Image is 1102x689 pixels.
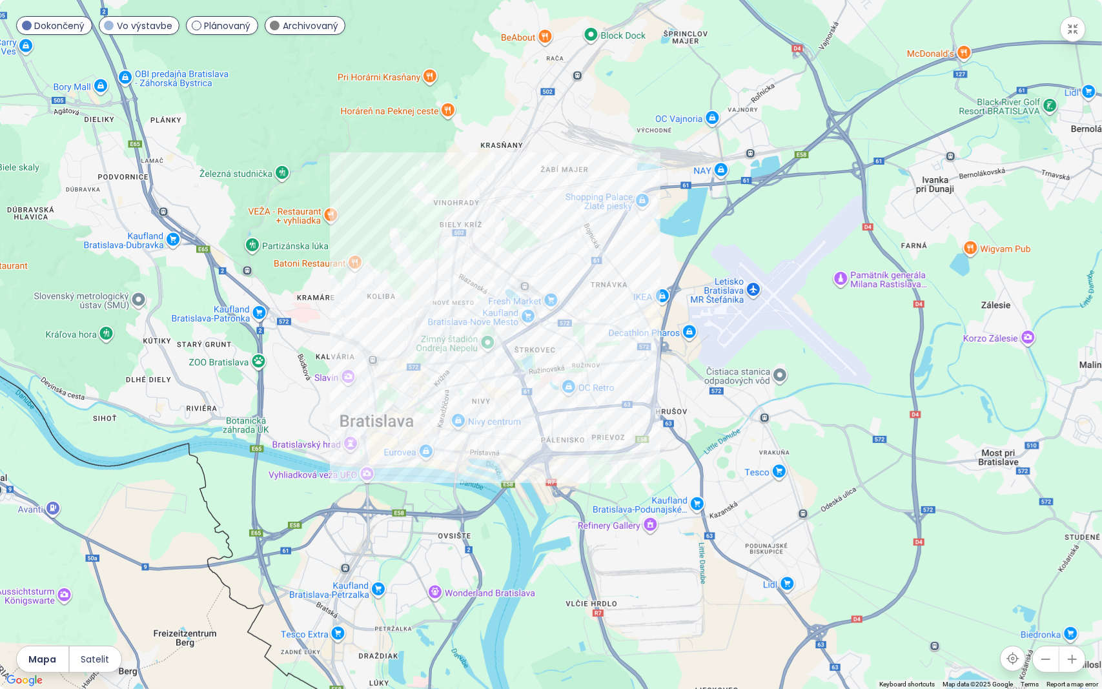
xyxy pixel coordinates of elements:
[1046,681,1098,688] a: Report a map error
[3,672,46,689] a: Open this area in Google Maps (opens a new window)
[29,652,57,666] span: Mapa
[1021,681,1039,688] a: Terms (opens in new tab)
[205,19,251,33] span: Plánovaný
[943,681,1013,688] span: Map data ©2025 Google
[117,19,172,33] span: Vo výstavbe
[17,646,68,672] button: Mapa
[283,19,338,33] span: Archivovaný
[81,652,110,666] span: Satelit
[35,19,85,33] span: Dokončený
[879,680,935,689] button: Keyboard shortcuts
[70,646,121,672] button: Satelit
[3,672,46,689] img: Google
